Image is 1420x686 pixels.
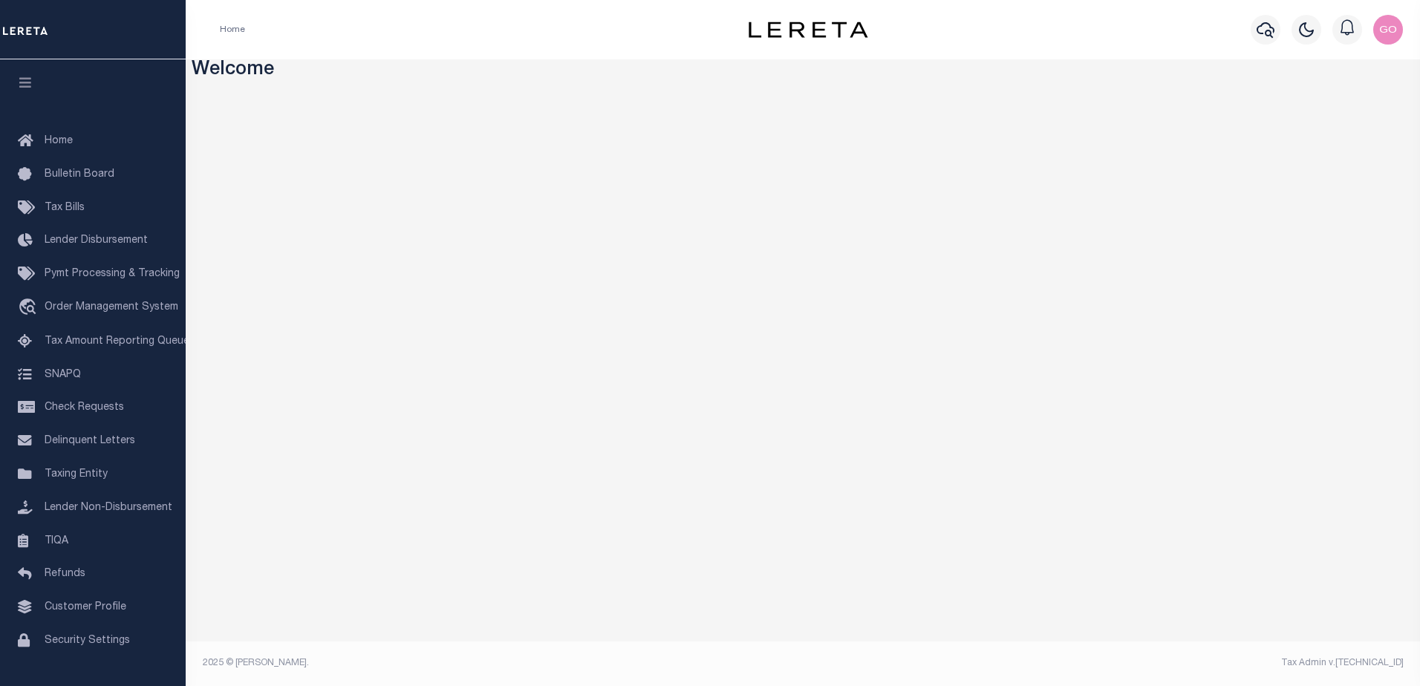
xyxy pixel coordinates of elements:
span: Bulletin Board [45,169,114,180]
span: TIQA [45,535,68,546]
span: Order Management System [45,302,178,313]
span: Taxing Entity [45,469,108,480]
div: 2025 © [PERSON_NAME]. [192,656,804,670]
span: Pymt Processing & Tracking [45,269,180,279]
span: Refunds [45,569,85,579]
i: travel_explore [18,298,42,318]
span: Home [45,136,73,146]
img: svg+xml;base64,PHN2ZyB4bWxucz0iaHR0cDovL3d3dy53My5vcmcvMjAwMC9zdmciIHBvaW50ZXItZXZlbnRzPSJub25lIi... [1373,15,1403,45]
span: Security Settings [45,636,130,646]
span: Customer Profile [45,602,126,612]
h3: Welcome [192,59,1415,82]
span: Tax Amount Reporting Queue [45,336,189,347]
span: Check Requests [45,402,124,413]
div: Tax Admin v.[TECHNICAL_ID] [814,656,1404,670]
li: Home [220,23,245,36]
span: Lender Disbursement [45,235,148,246]
span: Tax Bills [45,203,85,213]
span: SNAPQ [45,369,81,379]
span: Lender Non-Disbursement [45,503,172,513]
img: logo-dark.svg [749,22,867,38]
span: Delinquent Letters [45,436,135,446]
